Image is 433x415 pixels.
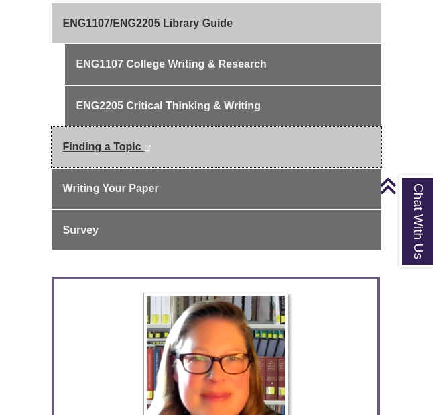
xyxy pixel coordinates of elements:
[63,17,233,29] span: ENG1107/ENG2205 Library Guide
[379,177,430,195] a: Back to Top
[52,3,382,44] a: ENG1107/ENG2205 Library Guide
[63,183,159,194] span: Writing Your Paper
[144,145,151,151] i: This link opens in a new window
[65,86,382,126] a: ENG2205 Critical Thinking & Writing
[52,210,382,250] a: Survey
[52,169,382,209] a: Writing Your Paper
[52,3,382,250] div: Guide Page Menu
[63,141,141,152] span: Finding a Topic
[63,224,99,236] span: Survey
[52,127,382,167] a: Finding a Topic
[65,44,382,85] a: ENG1107 College Writing & Research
